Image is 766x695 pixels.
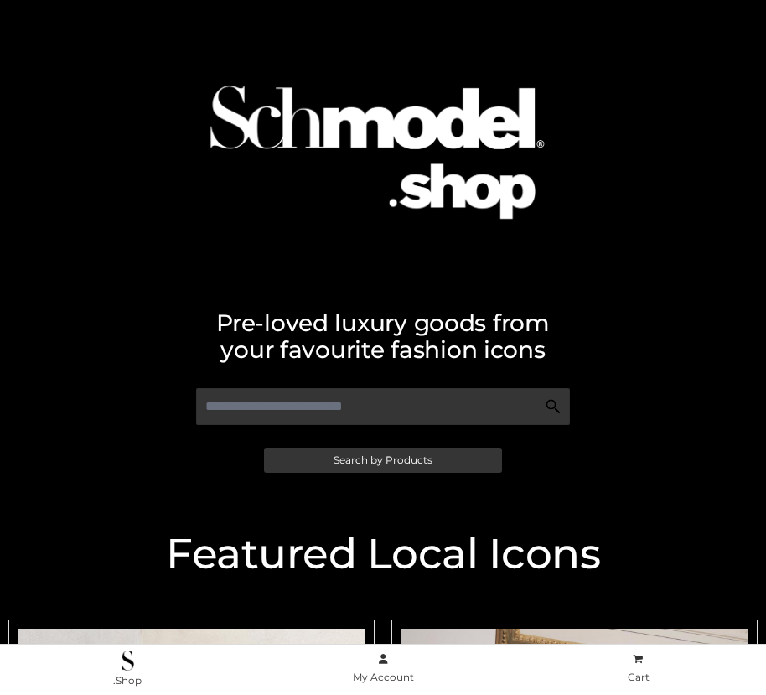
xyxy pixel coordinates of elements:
[122,651,134,671] img: .Shop
[628,671,650,683] span: Cart
[113,674,142,687] span: .Shop
[264,448,502,473] a: Search by Products
[353,671,414,683] span: My Account
[545,398,562,415] img: Search Icon
[510,650,766,687] a: Cart
[256,650,511,687] a: My Account
[8,309,758,363] h2: Pre-loved luxury goods from your favourite fashion icons
[334,455,432,465] span: Search by Products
